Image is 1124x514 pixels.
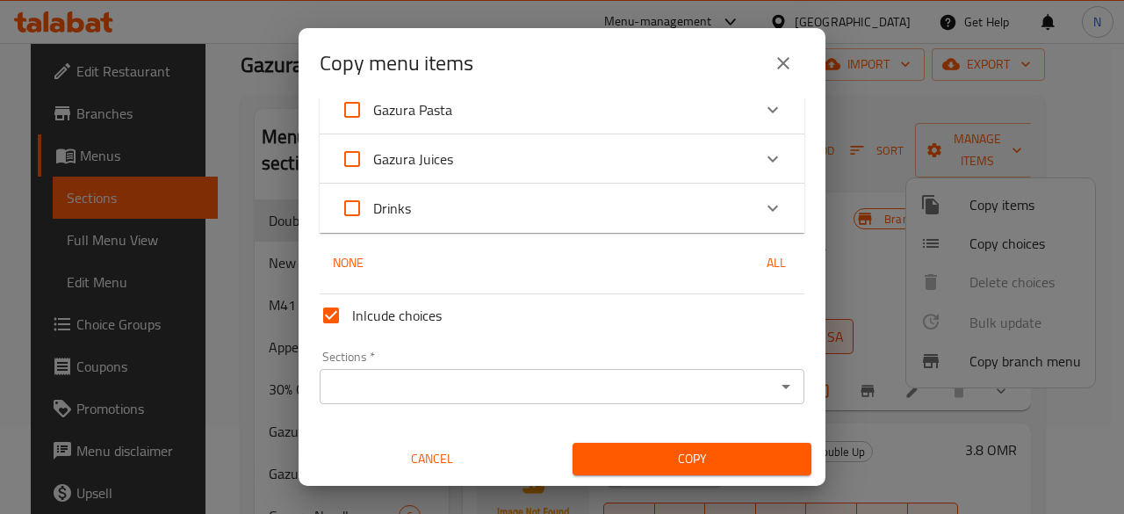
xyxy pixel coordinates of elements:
[320,247,376,279] button: None
[587,448,797,470] span: Copy
[352,305,442,326] span: Inlcude choices
[373,195,411,221] span: Drinks
[331,89,452,131] label: Acknowledge
[320,49,473,77] h2: Copy menu items
[320,85,804,134] div: Expand
[325,374,770,399] input: Select section
[327,252,369,274] span: None
[331,187,411,229] label: Acknowledge
[762,42,804,84] button: close
[748,247,804,279] button: All
[373,97,452,123] span: Gazura Pasta
[755,252,797,274] span: All
[320,134,804,184] div: Expand
[320,448,544,470] span: Cancel
[331,138,453,180] label: Acknowledge
[320,184,804,233] div: Expand
[313,443,551,475] button: Cancel
[373,146,453,172] span: Gazura Juices
[774,374,798,399] button: Open
[573,443,811,475] button: Copy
